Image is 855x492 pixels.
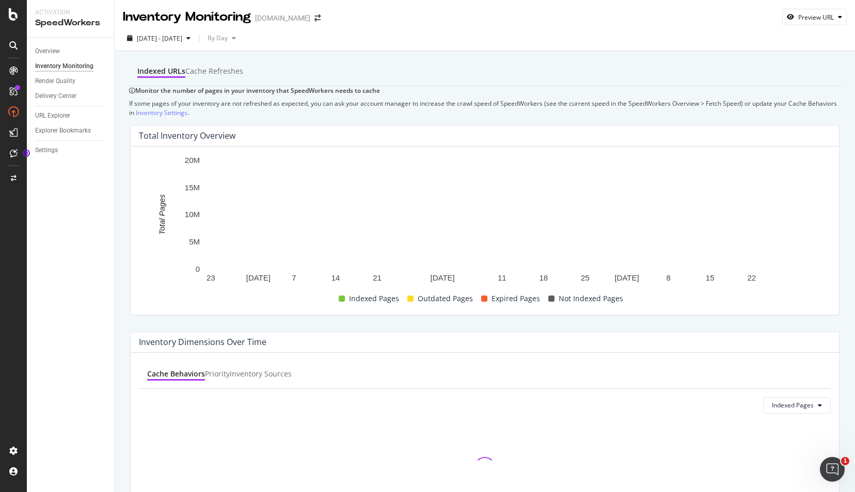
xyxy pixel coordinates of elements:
[314,14,321,22] div: arrow-right-arrow-left
[147,369,205,379] div: Cache Behaviors
[35,61,107,72] a: Inventory Monitoring
[35,145,58,156] div: Settings
[614,273,639,282] text: [DATE]
[255,13,310,23] div: [DOMAIN_NAME]
[581,273,590,282] text: 25
[35,91,107,102] a: Delivery Center
[706,273,715,282] text: 15
[35,91,76,102] div: Delivery Center
[292,273,296,282] text: 7
[35,110,70,121] div: URL Explorer
[205,369,230,379] div: Priority
[135,86,841,95] div: Monitor the number of pages in your inventory that SpeedWorkers needs to cache
[123,8,251,26] div: Inventory Monitoring
[207,273,215,282] text: 23
[35,46,60,57] div: Overview
[203,30,240,46] button: By Day
[185,183,200,191] text: 15M
[35,145,107,156] a: Settings
[137,34,182,43] span: [DATE] - [DATE]
[820,457,845,482] iframe: Intercom live chat
[798,13,834,22] div: Preview URL
[189,237,200,246] text: 5M
[540,273,548,282] text: 18
[185,210,200,219] text: 10M
[139,337,266,347] div: Inventory Dimensions Over Time
[139,130,235,141] div: Total Inventory Overview
[230,369,292,379] div: Inventory Sources
[196,264,200,273] text: 0
[666,273,670,282] text: 8
[157,194,166,235] text: Total Pages
[747,273,756,282] text: 22
[136,108,187,117] a: Inventory Settings
[418,292,473,305] span: Outdated Pages
[492,292,540,305] span: Expired Pages
[772,401,814,409] span: Indexed Pages
[782,9,847,25] button: Preview URL
[498,273,506,282] text: 11
[246,273,271,282] text: [DATE]
[203,34,228,42] span: By Day
[763,397,831,414] button: Indexed Pages
[349,292,399,305] span: Indexed Pages
[137,66,185,76] div: Indexed URLs
[373,273,382,282] text: 21
[185,155,200,164] text: 20M
[35,125,91,136] div: Explorer Bookmarks
[35,76,107,87] a: Render Quality
[139,155,823,291] svg: A chart.
[841,457,849,465] span: 1
[431,273,455,282] text: [DATE]
[331,273,340,282] text: 14
[35,46,107,57] a: Overview
[129,86,841,117] div: info banner
[35,76,75,87] div: Render Quality
[129,99,841,117] div: If some pages of your inventory are not refreshed as expected, you can ask your account manager t...
[22,149,31,158] div: Tooltip anchor
[35,125,107,136] a: Explorer Bookmarks
[35,61,93,72] div: Inventory Monitoring
[559,292,623,305] span: Not Indexed Pages
[185,66,243,76] div: Cache refreshes
[35,17,106,29] div: SpeedWorkers
[123,30,195,46] button: [DATE] - [DATE]
[35,8,106,17] div: Activation
[35,110,107,121] a: URL Explorer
